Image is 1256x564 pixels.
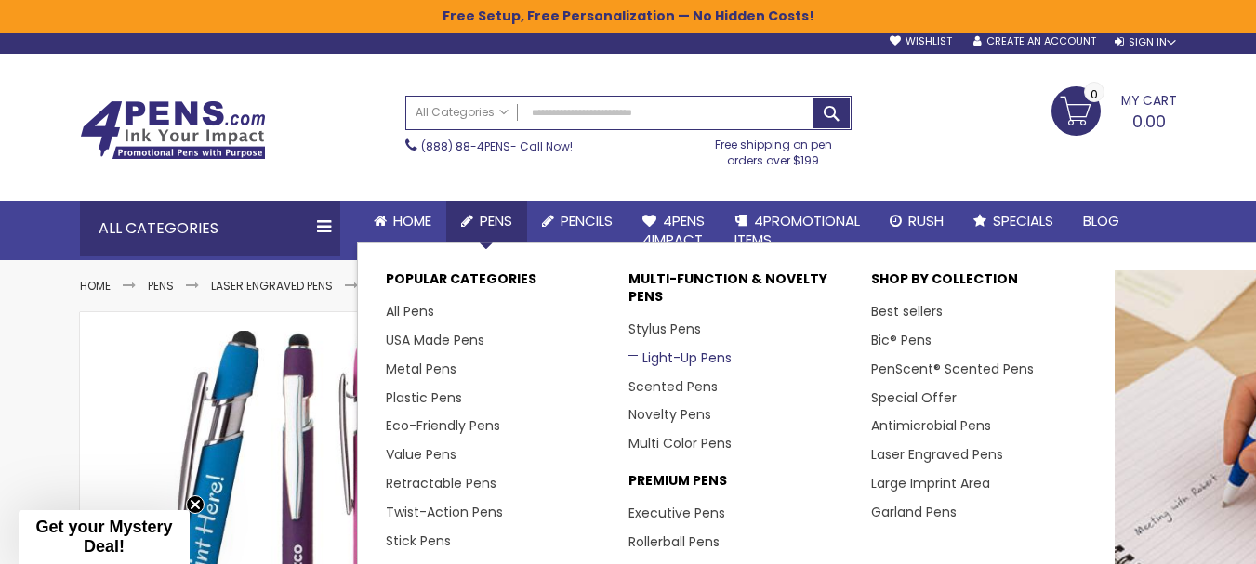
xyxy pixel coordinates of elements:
[1051,86,1177,133] a: 0.00 0
[628,320,701,338] a: Stylus Pens
[386,331,484,349] a: USA Made Pens
[871,331,932,349] a: Bic® Pens
[148,278,174,294] a: Pens
[386,474,496,492] a: Retractable Pens
[386,416,500,435] a: Eco-Friendly Pens
[871,503,957,521] a: Garland Pens
[908,211,944,230] span: Rush
[1115,35,1176,49] div: Sign In
[386,388,462,407] a: Plastic Pens
[416,105,509,120] span: All Categories
[871,360,1034,378] a: PenScent® Scented Pens
[871,270,1095,297] p: Shop By Collection
[642,211,705,249] span: 4Pens 4impact
[959,201,1068,242] a: Specials
[386,270,610,297] p: Popular Categories
[19,510,190,564] div: Get your Mystery Deal!Close teaser
[628,405,711,424] a: Novelty Pens
[628,270,853,315] p: Multi-Function & Novelty Pens
[720,201,875,261] a: 4PROMOTIONALITEMS
[393,211,431,230] span: Home
[628,472,853,499] p: Premium Pens
[695,130,852,167] div: Free shipping on pen orders over $199
[871,388,957,407] a: Special Offer
[1132,110,1166,133] span: 0.00
[871,445,1003,464] a: Laser Engraved Pens
[628,201,720,261] a: 4Pens4impact
[871,474,990,492] a: Large Imprint Area
[386,503,503,521] a: Twist-Action Pens
[386,445,456,464] a: Value Pens
[386,360,456,378] a: Metal Pens
[628,532,720,551] a: Rollerball Pens
[561,211,613,230] span: Pencils
[406,97,518,127] a: All Categories
[421,138,573,154] span: - Call Now!
[186,495,205,514] button: Close teaser
[80,201,340,256] div: All Categories
[80,278,111,294] a: Home
[871,302,943,321] a: Best sellers
[993,211,1053,230] span: Specials
[628,504,725,522] a: Executive Pens
[35,518,172,556] span: Get your Mystery Deal!
[386,302,434,321] a: All Pens
[359,201,446,242] a: Home
[1083,211,1119,230] span: Blog
[734,211,860,249] span: 4PROMOTIONAL ITEMS
[527,201,628,242] a: Pencils
[628,377,718,396] a: Scented Pens
[875,201,959,242] a: Rush
[973,34,1096,48] a: Create an Account
[628,434,732,453] a: Multi Color Pens
[386,531,451,550] a: Stick Pens
[1068,201,1134,242] a: Blog
[628,348,732,367] a: Light-Up Pens
[1091,85,1098,103] span: 0
[890,34,952,48] a: Wishlist
[421,138,510,154] a: (888) 88-4PENS
[446,201,527,242] a: Pens
[871,416,991,435] a: Antimicrobial Pens
[480,211,512,230] span: Pens
[211,278,333,294] a: Laser Engraved Pens
[80,100,266,160] img: 4Pens Custom Pens and Promotional Products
